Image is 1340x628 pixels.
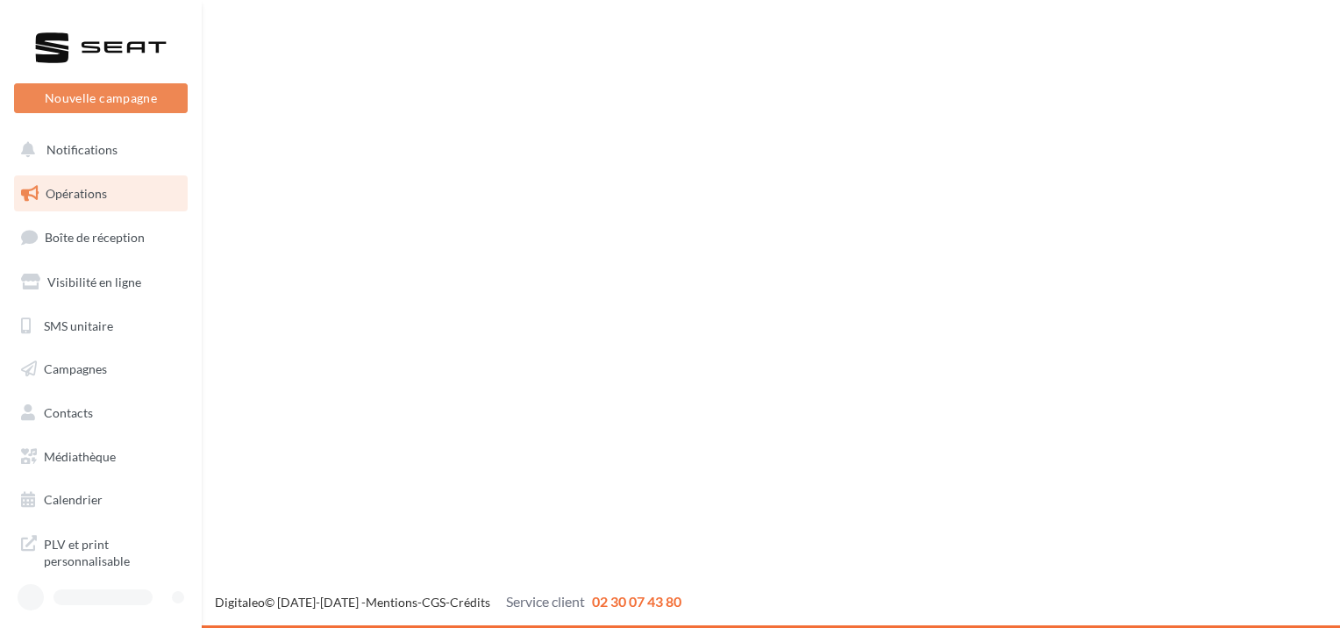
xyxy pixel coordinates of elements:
span: Contacts [44,405,93,420]
button: Nouvelle campagne [14,83,188,113]
span: Boîte de réception [45,230,145,245]
span: Calendrier [44,492,103,507]
span: PLV et print personnalisable [44,532,181,570]
a: Calendrier [11,482,191,518]
span: Notifications [46,142,118,157]
span: © [DATE]-[DATE] - - - [215,595,681,610]
a: Crédits [450,595,490,610]
a: SMS unitaire [11,308,191,345]
a: Boîte de réception [11,218,191,256]
span: Médiathèque [44,449,116,464]
a: Mentions [366,595,417,610]
span: Opérations [46,186,107,201]
a: PLV et print personnalisable [11,525,191,577]
span: SMS unitaire [44,318,113,332]
span: 02 30 07 43 80 [592,593,681,610]
a: CGS [422,595,445,610]
a: Opérations [11,175,191,212]
a: Médiathèque [11,439,191,475]
button: Notifications [11,132,184,168]
span: Campagnes [44,361,107,376]
a: Digitaleo [215,595,265,610]
a: Visibilité en ligne [11,264,191,301]
a: Contacts [11,395,191,432]
span: Service client [506,593,585,610]
span: Visibilité en ligne [47,275,141,289]
a: Campagnes [11,351,191,388]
